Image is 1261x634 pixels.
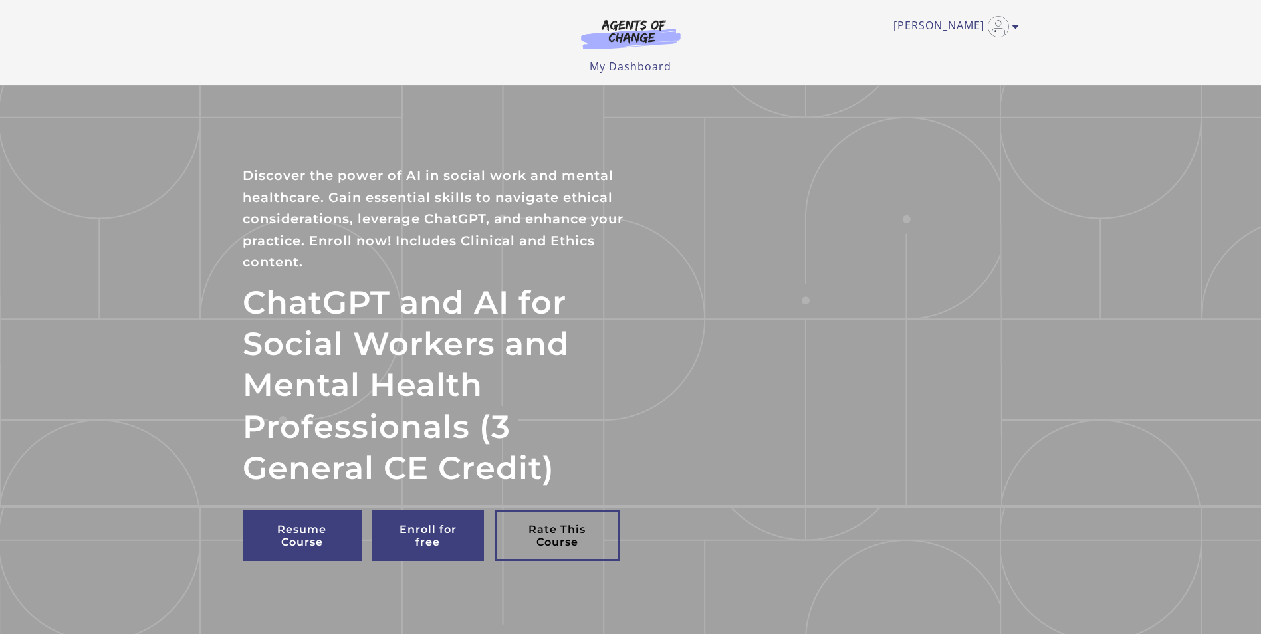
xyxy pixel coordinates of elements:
a: Toggle menu [893,16,1012,37]
a: My Dashboard [590,59,671,74]
a: Resume Course [243,510,362,561]
a: Rate This Course [495,510,620,561]
h2: ChatGPT and AI for Social Workers and Mental Health Professionals (3 General CE Credit) [243,282,631,489]
a: Enroll for free [372,510,484,561]
p: Discover the power of AI in social work and mental healthcare. Gain essential skills to navigate ... [243,165,631,273]
img: Agents of Change Logo [567,19,695,49]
